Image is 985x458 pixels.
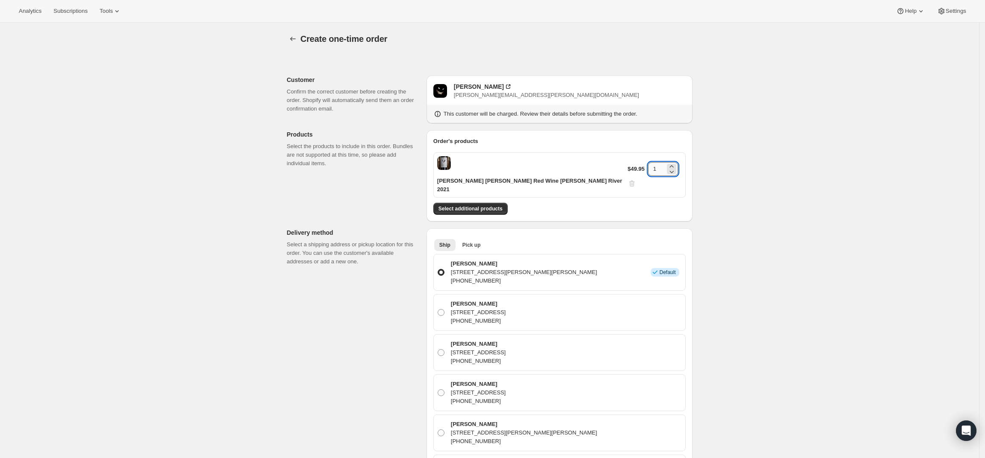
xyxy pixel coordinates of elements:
[451,437,597,446] p: [PHONE_NUMBER]
[48,5,93,17] button: Subscriptions
[444,110,637,118] p: This customer will be charged. Review their details before submitting the order.
[451,348,506,357] p: [STREET_ADDRESS]
[451,308,506,317] p: [STREET_ADDRESS]
[451,268,597,277] p: [STREET_ADDRESS][PERSON_NAME][PERSON_NAME]
[451,340,506,348] p: [PERSON_NAME]
[454,92,639,98] span: [PERSON_NAME][EMAIL_ADDRESS][PERSON_NAME][DOMAIN_NAME]
[439,242,450,248] span: Ship
[437,177,628,194] p: [PERSON_NAME] [PERSON_NAME] Red Wine [PERSON_NAME] River 2021
[451,317,506,325] p: [PHONE_NUMBER]
[451,357,506,365] p: [PHONE_NUMBER]
[454,82,504,91] div: [PERSON_NAME]
[451,388,506,397] p: [STREET_ADDRESS]
[287,228,420,237] p: Delivery method
[14,5,47,17] button: Analytics
[451,300,506,308] p: [PERSON_NAME]
[451,380,506,388] p: [PERSON_NAME]
[891,5,930,17] button: Help
[433,203,508,215] button: Select additional products
[19,8,41,15] span: Analytics
[462,242,481,248] span: Pick up
[438,205,503,212] span: Select additional products
[905,8,916,15] span: Help
[451,429,597,437] p: [STREET_ADDRESS][PERSON_NAME][PERSON_NAME]
[451,420,597,429] p: [PERSON_NAME]
[956,420,976,441] div: Open Intercom Messenger
[433,138,478,144] span: Order's products
[437,156,451,170] span: Default Title
[99,8,113,15] span: Tools
[946,8,966,15] span: Settings
[287,130,420,139] p: Products
[451,397,506,405] p: [PHONE_NUMBER]
[94,5,126,17] button: Tools
[287,88,420,113] p: Confirm the correct customer before creating the order. Shopify will automatically send them an o...
[301,34,388,44] span: Create one-time order
[53,8,88,15] span: Subscriptions
[287,240,420,266] p: Select a shipping address or pickup location for this order. You can use the customer's available...
[451,260,597,268] p: [PERSON_NAME]
[451,277,597,285] p: [PHONE_NUMBER]
[287,76,420,84] p: Customer
[659,269,675,276] span: Default
[932,5,971,17] button: Settings
[433,84,447,98] span: Sean Ebert
[628,165,645,173] p: $49.95
[287,142,420,168] p: Select the products to include in this order. Bundles are not supported at this time, so please a...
